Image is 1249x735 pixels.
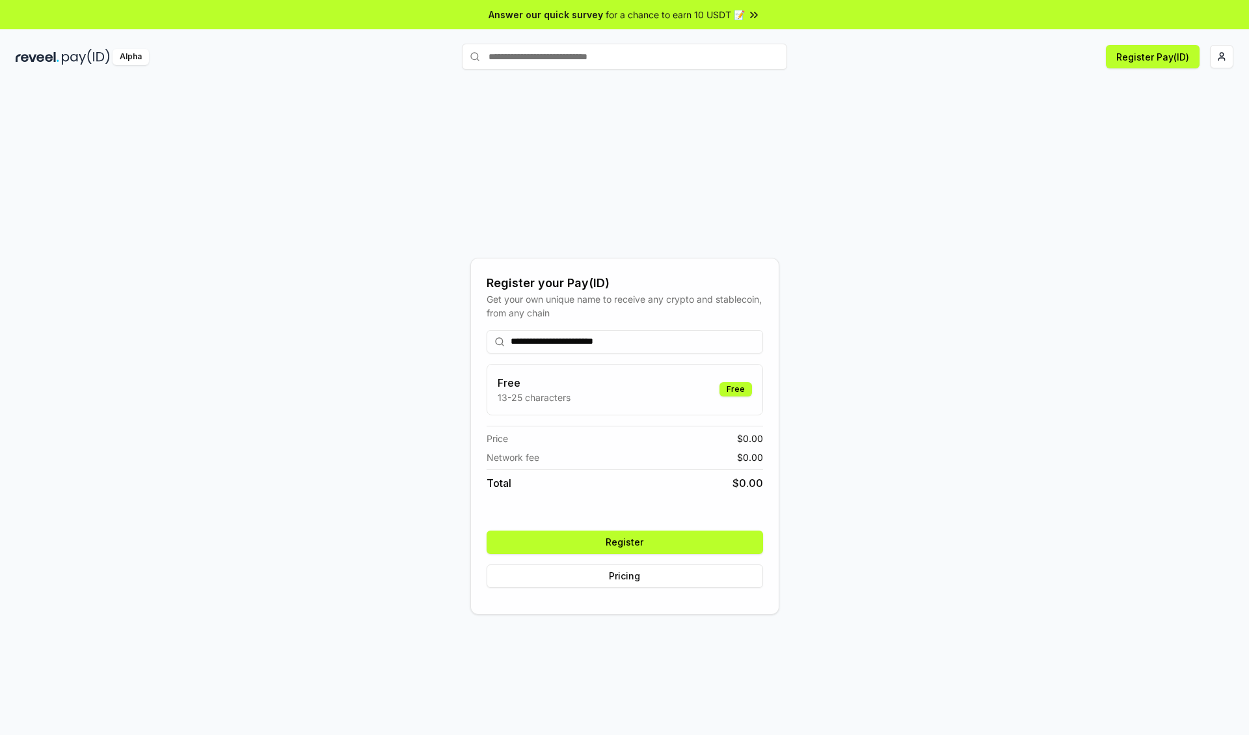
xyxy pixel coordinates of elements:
[487,564,763,588] button: Pricing
[606,8,745,21] span: for a chance to earn 10 USDT 📝
[719,382,752,396] div: Free
[1106,45,1200,68] button: Register Pay(ID)
[498,391,571,404] p: 13-25 characters
[487,274,763,292] div: Register your Pay(ID)
[62,49,110,65] img: pay_id
[737,432,763,445] span: $ 0.00
[498,375,571,391] h3: Free
[487,531,763,554] button: Register
[732,475,763,491] span: $ 0.00
[487,292,763,320] div: Get your own unique name to receive any crypto and stablecoin, from any chain
[113,49,149,65] div: Alpha
[487,451,539,464] span: Network fee
[16,49,59,65] img: reveel_dark
[489,8,603,21] span: Answer our quick survey
[487,432,508,445] span: Price
[737,451,763,464] span: $ 0.00
[487,475,511,491] span: Total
